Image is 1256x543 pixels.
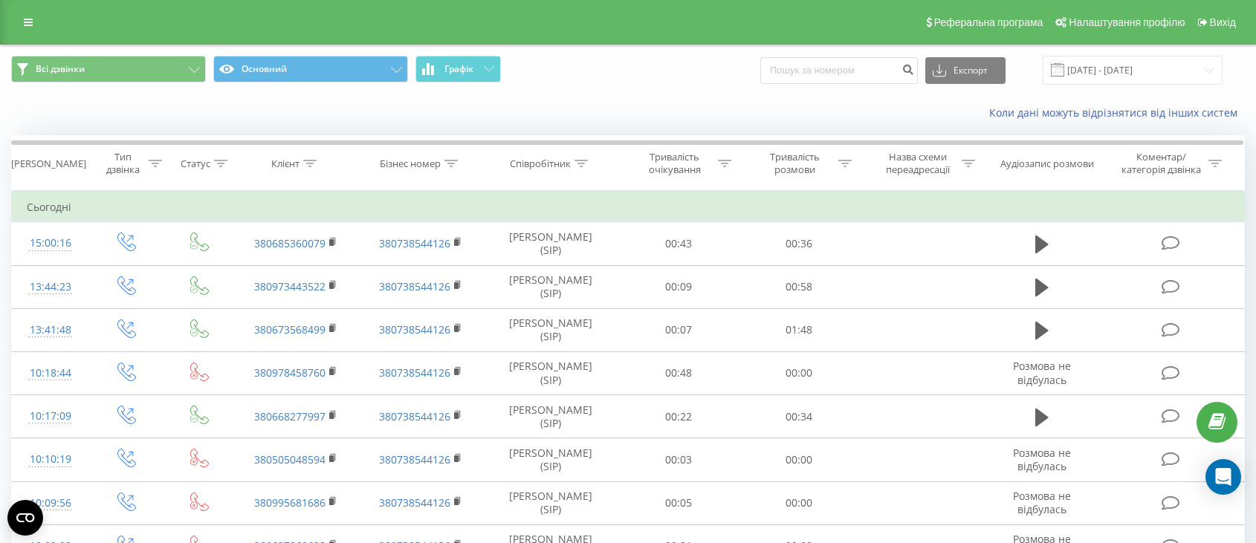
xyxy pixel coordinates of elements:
td: [PERSON_NAME] (SIP) [483,395,618,438]
td: 00:03 [618,438,739,481]
span: Реферальна програма [934,16,1043,28]
div: 10:18:44 [27,359,74,388]
td: [PERSON_NAME] (SIP) [483,481,618,524]
td: 00:36 [739,222,859,265]
div: 15:00:16 [27,229,74,258]
div: Бізнес номер [380,157,441,170]
div: Клієнт [271,157,300,170]
div: Коментар/категорія дзвінка [1118,151,1205,176]
div: Тривалість очікування [635,151,714,176]
td: 01:48 [739,308,859,351]
span: Графік [444,64,473,74]
input: Пошук за номером [760,57,918,84]
button: Всі дзвінки [11,56,206,82]
div: 13:44:23 [27,273,74,302]
a: 380995681686 [254,495,326,510]
span: Налаштування профілю [1069,16,1185,28]
span: Розмова не відбулась [1013,446,1071,473]
td: [PERSON_NAME] (SIP) [483,351,618,394]
td: [PERSON_NAME] (SIP) [483,438,618,481]
div: [PERSON_NAME] [11,157,86,170]
td: 00:09 [618,265,739,308]
button: Open CMP widget [7,500,43,536]
div: Назва схеми переадресації [878,151,958,176]
div: Open Intercom Messenger [1205,459,1241,495]
a: 380738544126 [379,322,450,336]
div: Статус [181,157,210,170]
a: Коли дані можуть відрізнятися вiд інших систем [989,105,1245,120]
div: 10:17:09 [27,402,74,431]
span: Всі дзвінки [36,63,85,75]
td: [PERSON_NAME] (SIP) [483,308,618,351]
td: 00:34 [739,395,859,438]
button: Основний [213,56,408,82]
a: 380973443522 [254,279,326,293]
div: 10:10:19 [27,445,74,474]
td: 00:43 [618,222,739,265]
a: 380738544126 [379,279,450,293]
td: [PERSON_NAME] (SIP) [483,222,618,265]
td: 00:48 [618,351,739,394]
a: 380673568499 [254,322,326,336]
span: Розмова не відбулась [1013,489,1071,516]
a: 380978458760 [254,365,326,380]
a: 380668277997 [254,409,326,423]
a: 380738544126 [379,452,450,466]
a: 380738544126 [379,236,450,250]
td: [PERSON_NAME] (SIP) [483,265,618,308]
a: 380738544126 [379,495,450,510]
div: Співробітник [510,157,571,170]
div: 10:09:56 [27,489,74,518]
button: Графік [415,56,501,82]
div: 13:41:48 [27,316,74,345]
td: Сьогодні [12,192,1245,222]
div: Тривалість розмови [755,151,835,176]
span: Розмова не відбулась [1013,359,1071,386]
a: 380738544126 [379,365,450,380]
button: Експорт [925,57,1006,84]
div: Тип дзвінка [102,151,145,176]
td: 00:05 [618,481,739,524]
td: 00:00 [739,351,859,394]
td: 00:22 [618,395,739,438]
td: 00:07 [618,308,739,351]
td: 00:00 [739,481,859,524]
a: 380738544126 [379,409,450,423]
a: 380505048594 [254,452,326,466]
span: Вихід [1210,16,1236,28]
td: 00:00 [739,438,859,481]
div: Аудіозапис розмови [1000,157,1094,170]
a: 380685360079 [254,236,326,250]
td: 00:58 [739,265,859,308]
